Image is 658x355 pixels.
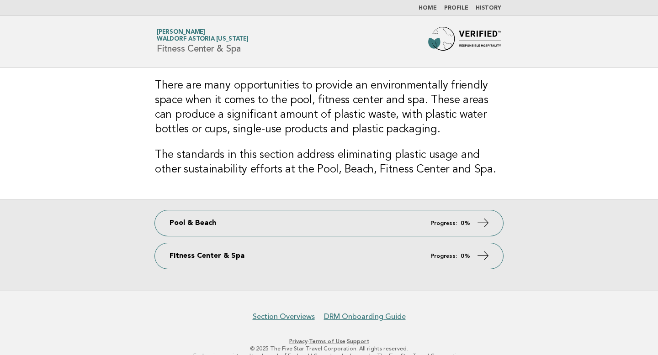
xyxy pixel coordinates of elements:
a: Fitness Center & Spa Progress: 0% [155,243,503,269]
a: [PERSON_NAME]Waldorf Astoria [US_STATE] [157,29,249,42]
h3: There are many opportunities to provide an environmentally friendly space when it comes to the po... [155,78,503,137]
a: Pool & Beach Progress: 0% [155,210,503,236]
a: DRM Onboarding Guide [324,312,406,321]
span: Waldorf Astoria [US_STATE] [157,37,249,42]
a: Terms of Use [309,338,345,345]
a: History [476,5,501,11]
em: Progress: [430,220,457,226]
a: Home [419,5,437,11]
h3: The standards in this section address eliminating plastic usage and other sustainability efforts ... [155,148,503,177]
a: Profile [444,5,468,11]
strong: 0% [461,253,470,259]
a: Section Overviews [253,312,315,321]
a: Privacy [289,338,308,345]
p: · · [49,338,609,345]
strong: 0% [461,220,470,226]
a: Support [347,338,369,345]
em: Progress: [430,253,457,259]
img: Forbes Travel Guide [428,27,501,56]
h1: Fitness Center & Spa [157,30,249,53]
p: © 2025 The Five Star Travel Corporation. All rights reserved. [49,345,609,352]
